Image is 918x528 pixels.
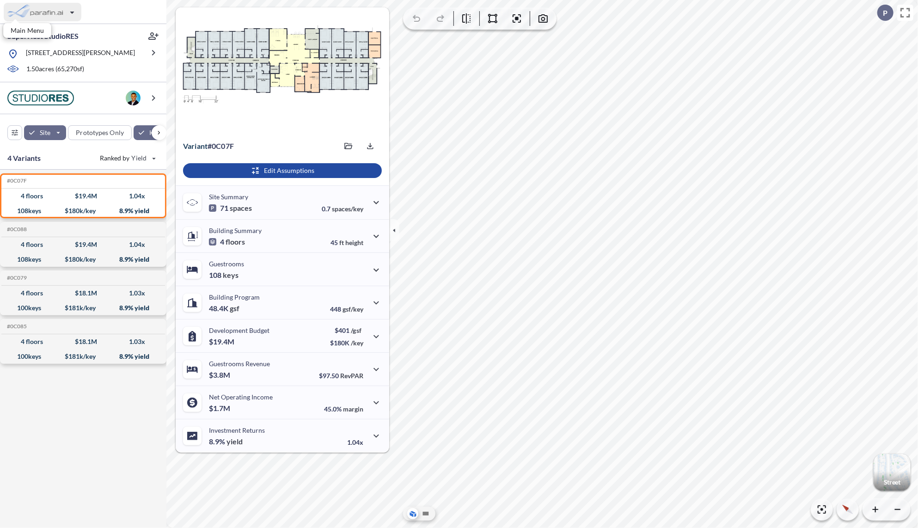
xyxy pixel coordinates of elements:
[319,372,363,380] p: $97.50
[11,27,44,34] p: Main Menu
[332,205,363,213] span: spaces/key
[5,323,27,330] h5: Click to copy the code
[223,270,239,280] span: keys
[209,393,273,401] p: Net Operating Income
[884,479,900,486] p: Street
[343,405,363,413] span: margin
[407,508,418,519] button: Aerial View
[7,153,41,164] p: 4 Variants
[209,326,269,334] p: Development Budget
[209,426,265,434] p: Investment Returns
[420,508,431,519] button: Site Plan
[76,128,124,137] p: Prototypes Only
[5,226,27,233] h5: Click to copy the code
[209,337,236,346] p: $19.4M
[209,260,244,268] p: Guestrooms
[230,304,239,313] span: gsf
[26,48,135,60] p: [STREET_ADDRESS][PERSON_NAME]
[883,9,887,17] p: P
[132,153,147,163] span: Yield
[92,151,162,166] button: Ranked by Yield
[351,326,361,334] span: /gsf
[5,275,27,281] h5: Click to copy the code
[343,305,363,313] span: gsf/key
[322,205,363,213] p: 0.7
[209,237,245,246] p: 4
[209,437,243,446] p: 8.9%
[339,239,344,246] span: ft
[347,438,363,446] p: 1.04x
[209,227,262,234] p: Building Summary
[26,64,84,74] p: 1.50 acres ( 65,270 sf)
[226,237,245,246] span: floors
[209,360,270,368] p: Guestrooms Revenue
[226,437,243,446] span: yield
[351,339,363,347] span: /key
[183,163,382,178] button: Edit Assumptions
[149,128,163,137] p: Keys
[209,304,239,313] p: 48.4K
[68,125,132,140] button: Prototypes Only
[209,203,252,213] p: 71
[40,128,50,137] p: Site
[324,405,363,413] p: 45.0%
[183,141,234,151] p: # 0c07f
[874,454,911,491] img: Switcher Image
[874,454,911,491] button: Switcher ImageStreet
[340,372,363,380] span: RevPAR
[330,239,363,246] p: 45
[330,326,363,334] p: $401
[345,239,363,246] span: height
[209,293,260,301] p: Building Program
[209,404,232,413] p: $1.7M
[230,203,252,213] span: spaces
[209,370,232,380] p: $3.8M
[24,125,66,140] button: Site
[209,270,239,280] p: 108
[5,178,27,184] h5: Click to copy the code
[183,141,208,150] span: Variant
[126,91,141,105] img: user logo
[134,125,179,140] button: Keys
[7,91,74,105] img: BrandImage
[330,305,363,313] p: 448
[209,193,248,201] p: Site Summary
[264,166,314,175] p: Edit Assumptions
[330,339,363,347] p: $180K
